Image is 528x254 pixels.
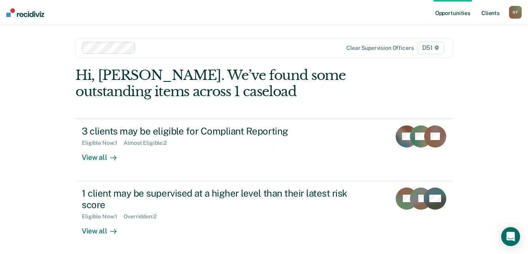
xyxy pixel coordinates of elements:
[346,45,413,51] div: Clear supervision officers
[6,8,44,17] img: Recidiviz
[245,161,283,168] div: Loading data...
[509,6,522,19] button: RF
[509,6,522,19] div: R F
[501,227,520,246] div: Open Intercom Messenger
[417,42,444,54] span: D51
